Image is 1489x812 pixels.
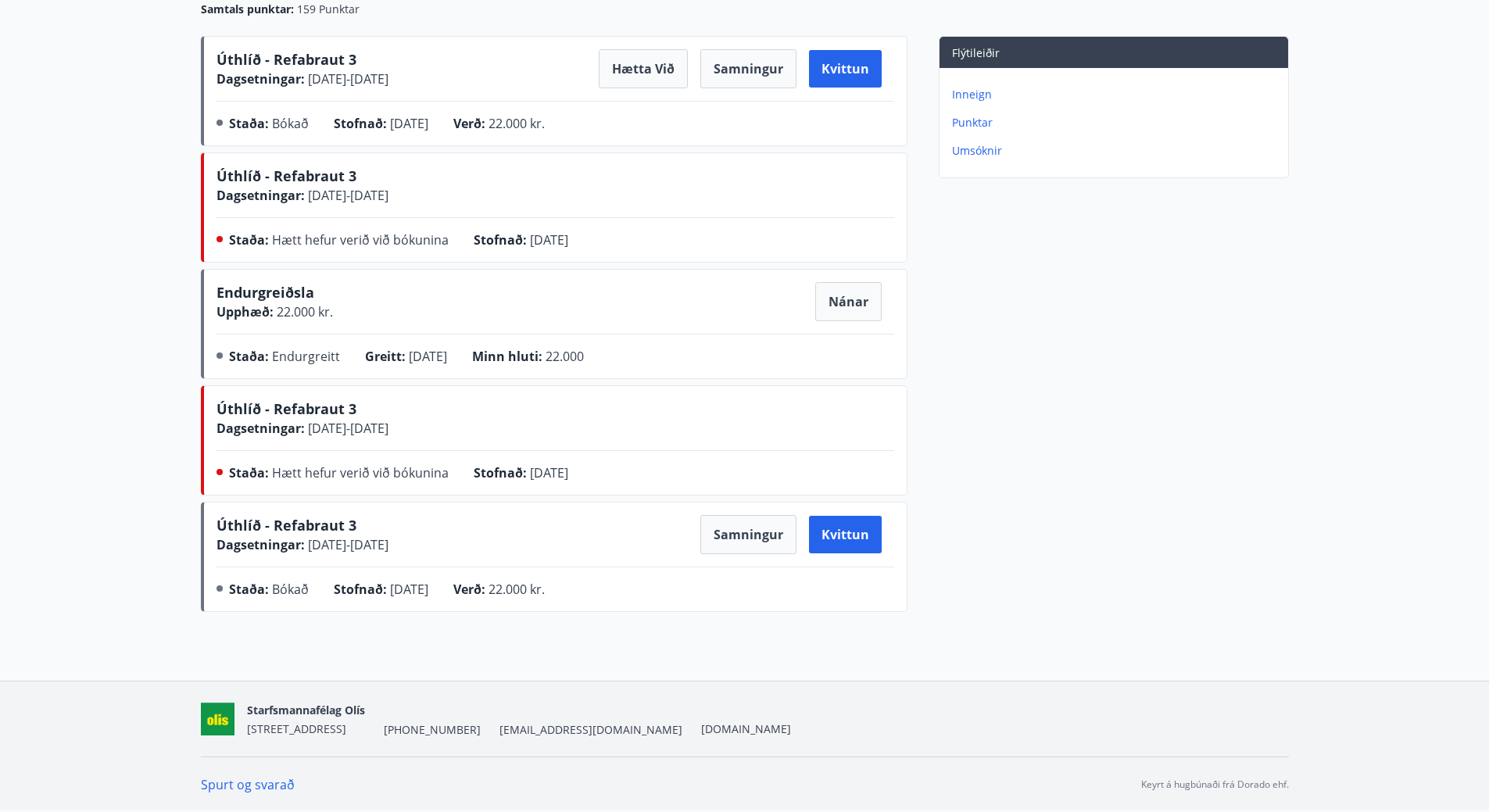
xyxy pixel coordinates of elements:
button: Nánar [815,282,882,321]
span: Starfsmannafélag Olís [247,703,365,717]
span: [DATE] - [DATE] [305,70,388,88]
p: Umsóknir [952,143,1282,159]
button: Samningur [700,49,796,88]
span: [DATE] [390,581,428,598]
span: Dagsetningar : [217,420,305,437]
span: [DATE] [390,115,428,132]
span: Dagsetningar : [217,70,305,88]
span: Upphæð : [217,303,274,320]
span: Stofnað : [334,115,387,132]
span: 22.000 [546,348,584,365]
a: [DOMAIN_NAME] [701,721,791,736]
span: Hætt hefur verið við bókunina [272,231,449,249]
span: Dagsetningar : [217,187,305,204]
span: 159 Punktar [297,2,360,17]
span: Staða : [229,464,269,481]
span: Hætt hefur verið við bókunina [272,464,449,481]
span: Minn hluti : [472,348,542,365]
span: Stofnað : [474,464,527,481]
span: Verð : [453,115,485,132]
img: zKKfP6KOkzrV16rlOvXjekfVdEO6DedhVoT8lYfP.png [201,703,234,736]
span: [DATE] - [DATE] [305,536,388,553]
span: [DATE] - [DATE] [305,420,388,437]
span: Staða : [229,115,269,132]
span: Staða : [229,348,269,365]
p: Keyrt á hugbúnaði frá Dorado ehf. [1141,778,1289,792]
span: 22.000 kr. [274,303,333,320]
span: [DATE] [530,464,568,481]
span: Úthlíð - Refabraut 3 [217,166,356,185]
span: 22.000 kr. [489,581,545,598]
span: [EMAIL_ADDRESS][DOMAIN_NAME] [499,722,682,738]
span: Dagsetningar : [217,536,305,553]
span: Bókað [272,115,309,132]
button: Kvittun [809,50,882,88]
span: Stofnað : [334,581,387,598]
span: [DATE] - [DATE] [305,187,388,204]
span: [PHONE_NUMBER] [384,722,481,738]
span: Verð : [453,581,485,598]
span: Stofnað : [474,231,527,249]
span: Endurgreiðsla [217,283,314,308]
span: Samtals punktar : [201,2,294,17]
button: Samningur [700,515,796,554]
span: Úthlíð - Refabraut 3 [217,50,356,69]
a: Spurt og svarað [201,776,295,793]
span: Staða : [229,581,269,598]
button: Hætta við [599,49,688,88]
p: Punktar [952,115,1282,131]
span: [STREET_ADDRESS] [247,721,346,736]
span: [DATE] [409,348,447,365]
span: [DATE] [530,231,568,249]
span: Endurgreitt [272,348,340,365]
span: 22.000 kr. [489,115,545,132]
span: Flýtileiðir [952,45,1000,60]
span: Úthlíð - Refabraut 3 [217,399,356,418]
button: Kvittun [809,516,882,553]
span: Bókað [272,581,309,598]
span: Staða : [229,231,269,249]
span: Greitt : [365,348,406,365]
span: Úthlíð - Refabraut 3 [217,516,356,535]
p: Inneign [952,87,1282,102]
